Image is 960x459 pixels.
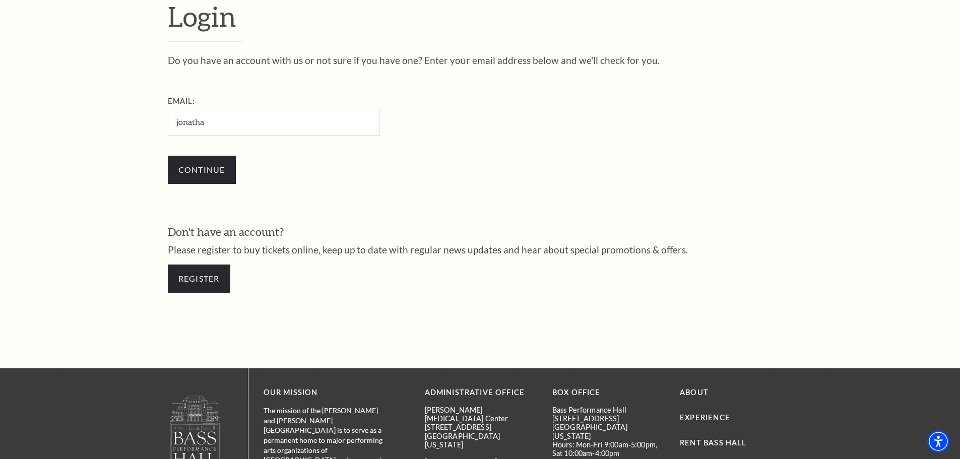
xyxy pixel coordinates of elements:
p: Bass Performance Hall [552,406,665,414]
p: Administrative Office [425,386,537,399]
a: Experience [680,413,730,422]
p: [GEOGRAPHIC_DATA][US_STATE] [552,423,665,440]
p: [STREET_ADDRESS] [552,414,665,423]
p: [GEOGRAPHIC_DATA][US_STATE] [425,432,537,449]
p: [PERSON_NAME][MEDICAL_DATA] Center [425,406,537,423]
label: Email: [168,97,196,105]
div: Accessibility Menu [927,430,949,452]
p: Do you have an account with us or not sure if you have one? Enter your email address below and we... [168,55,793,65]
p: [STREET_ADDRESS] [425,423,537,431]
input: Submit button [168,156,236,184]
p: Please register to buy tickets online, keep up to date with regular news updates and hear about s... [168,245,793,254]
p: Hours: Mon-Fri 9:00am-5:00pm, Sat 10:00am-4:00pm [552,440,665,458]
a: Rent Bass Hall [680,438,746,447]
input: Required [168,108,379,136]
a: About [680,388,709,397]
a: Register [168,265,230,293]
h3: Don't have an account? [168,224,793,240]
p: BOX OFFICE [552,386,665,399]
p: OUR MISSION [264,386,390,399]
